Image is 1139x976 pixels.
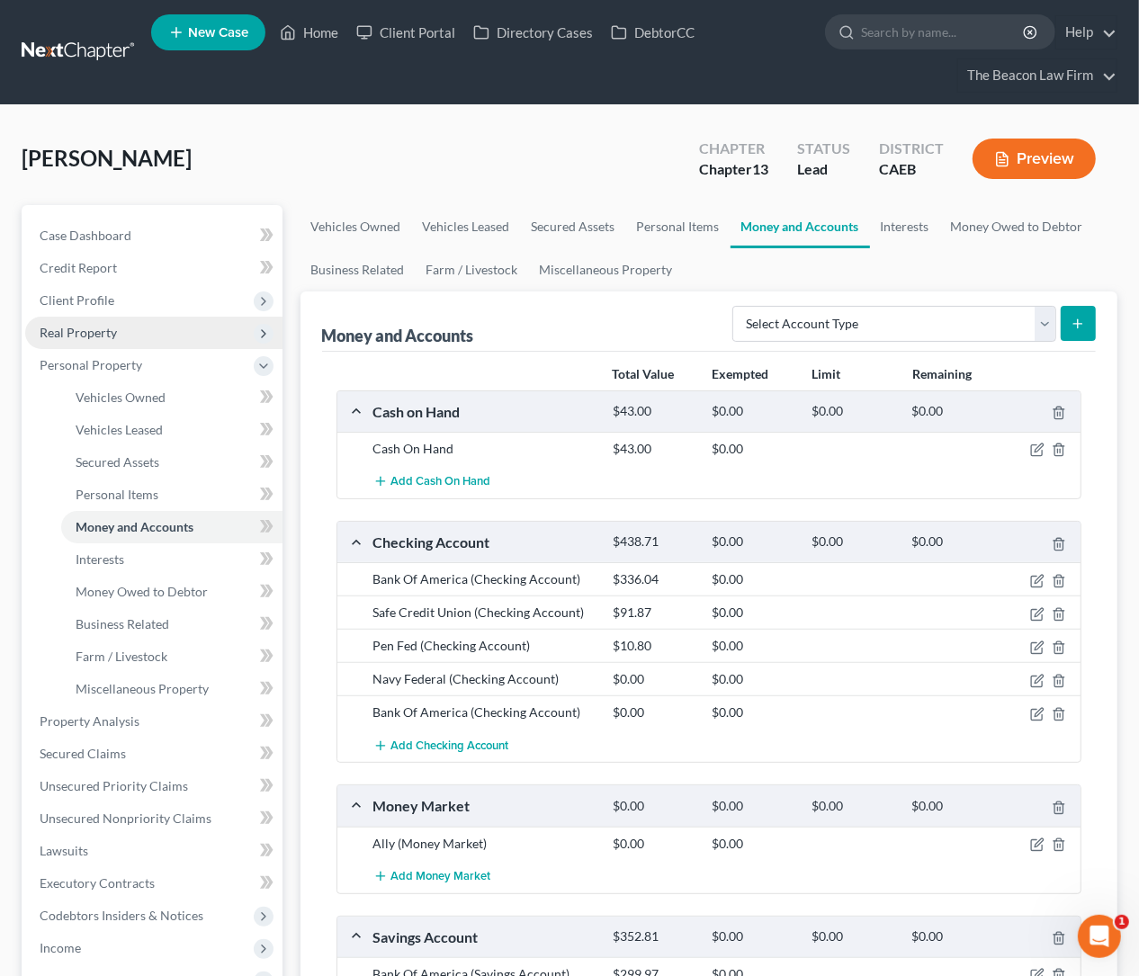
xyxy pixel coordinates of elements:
[803,928,902,945] div: $0.00
[464,16,602,49] a: Directory Cases
[40,357,142,372] span: Personal Property
[803,533,902,551] div: $0.00
[364,703,604,721] div: Bank Of America (Checking Account)
[940,205,1094,248] a: Money Owed to Debtor
[25,705,283,738] a: Property Analysis
[604,533,704,551] div: $438.71
[76,616,169,631] span: Business Related
[704,670,803,688] div: $0.00
[300,205,412,248] a: Vehicles Owned
[364,670,604,688] div: Navy Federal (Checking Account)
[704,835,803,853] div: $0.00
[25,867,283,900] a: Executory Contracts
[902,928,1002,945] div: $0.00
[879,139,944,159] div: District
[1115,915,1129,929] span: 1
[76,422,163,437] span: Vehicles Leased
[76,454,159,470] span: Secured Assets
[25,219,283,252] a: Case Dashboard
[797,139,850,159] div: Status
[40,875,155,891] span: Executory Contracts
[604,604,704,622] div: $91.87
[704,440,803,458] div: $0.00
[40,260,117,275] span: Credit Report
[902,798,1002,815] div: $0.00
[870,205,940,248] a: Interests
[61,511,283,543] a: Money and Accounts
[188,26,248,40] span: New Case
[391,869,491,883] span: Add Money Market
[602,16,704,49] a: DebtorCC
[812,366,841,381] strong: Limit
[626,205,731,248] a: Personal Items
[604,440,704,458] div: $43.00
[364,533,604,551] div: Checking Account
[391,475,491,489] span: Add Cash on Hand
[391,739,509,753] span: Add Checking Account
[347,16,464,49] a: Client Portal
[61,543,283,576] a: Interests
[752,160,768,177] span: 13
[713,366,769,381] strong: Exempted
[364,637,604,655] div: Pen Fed (Checking Account)
[364,570,604,588] div: Bank Of America (Checking Account)
[76,649,167,664] span: Farm / Livestock
[604,670,704,688] div: $0.00
[300,248,416,291] a: Business Related
[40,713,139,729] span: Property Analysis
[604,570,704,588] div: $336.04
[704,570,803,588] div: $0.00
[521,205,626,248] a: Secured Assets
[604,835,704,853] div: $0.00
[364,604,604,622] div: Safe Credit Union (Checking Account)
[25,252,283,284] a: Credit Report
[364,402,604,421] div: Cash on Hand
[40,746,126,761] span: Secured Claims
[40,228,131,243] span: Case Dashboard
[40,325,117,340] span: Real Property
[61,446,283,479] a: Secured Assets
[76,519,193,534] span: Money and Accounts
[271,16,347,49] a: Home
[704,928,803,945] div: $0.00
[412,205,521,248] a: Vehicles Leased
[40,292,114,308] span: Client Profile
[803,403,902,420] div: $0.00
[704,637,803,655] div: $0.00
[902,403,1002,420] div: $0.00
[25,770,283,802] a: Unsecured Priority Claims
[958,59,1117,92] a: The Beacon Law Firm
[902,533,1002,551] div: $0.00
[364,796,604,815] div: Money Market
[61,640,283,673] a: Farm / Livestock
[76,487,158,502] span: Personal Items
[704,798,803,815] div: $0.00
[612,366,674,381] strong: Total Value
[373,860,491,893] button: Add Money Market
[40,810,211,826] span: Unsecured Nonpriority Claims
[604,403,704,420] div: $43.00
[364,927,604,946] div: Savings Account
[704,533,803,551] div: $0.00
[604,637,704,655] div: $10.80
[40,908,203,923] span: Codebtors Insiders & Notices
[803,798,902,815] div: $0.00
[61,479,283,511] a: Personal Items
[40,843,88,858] span: Lawsuits
[704,403,803,420] div: $0.00
[76,390,166,405] span: Vehicles Owned
[76,584,208,599] span: Money Owed to Debtor
[1056,16,1117,49] a: Help
[40,778,188,793] span: Unsecured Priority Claims
[61,608,283,640] a: Business Related
[704,604,803,622] div: $0.00
[364,440,604,458] div: Cash On Hand
[76,551,124,567] span: Interests
[797,159,850,180] div: Lead
[604,703,704,721] div: $0.00
[604,928,704,945] div: $352.81
[364,835,604,853] div: Ally (Money Market)
[25,802,283,835] a: Unsecured Nonpriority Claims
[61,673,283,705] a: Miscellaneous Property
[61,414,283,446] a: Vehicles Leased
